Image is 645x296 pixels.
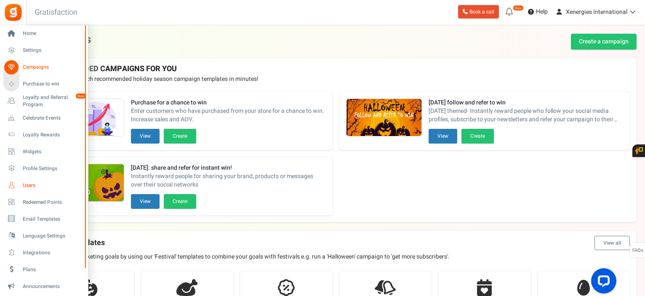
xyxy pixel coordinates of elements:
[131,107,326,124] span: Enter customers who have purchased from your store for a chance to win. Increase sales and AOV.
[131,99,326,107] strong: Purchase for a chance to win
[3,144,84,159] a: Widgets
[164,194,196,209] button: Create
[131,194,160,209] button: View
[3,195,84,209] a: Redeemed Points
[42,75,630,83] p: Preview and launch recommended holiday season campaign templates in minutes!
[3,262,84,277] a: Plans
[429,129,457,144] button: View
[525,5,551,19] a: Help
[23,165,82,172] span: Profile Settings
[23,249,82,256] span: Integrations
[23,64,82,71] span: Campaigns
[131,129,160,144] button: View
[23,148,82,155] span: Widgets
[131,164,326,172] strong: [DATE]: share and refer for instant win!
[3,94,84,108] a: Loyalty and Referral Program New
[23,216,82,223] span: Email Templates
[346,99,421,137] img: Recommended Campaigns
[23,199,82,206] span: Redeemed Points
[3,212,84,226] a: Email Templates
[75,93,86,99] em: New
[513,5,524,11] em: New
[23,47,82,54] span: Settings
[632,243,643,259] span: FAQs
[164,129,196,144] button: Create
[566,8,627,16] span: Xenergies International
[594,236,630,250] button: View all
[131,172,326,189] span: Instantly reward people for sharing your brand, products or messages over their social networks
[42,253,630,261] p: Achieve your marketing goals by using our 'Festival' templates to combine your goals with festiva...
[25,4,87,21] h3: Gratisfaction
[42,65,630,73] h4: RECOMMENDED CAMPAIGNS FOR YOU
[23,283,82,290] span: Announcements
[3,229,84,243] a: Language Settings
[23,266,82,273] span: Plans
[23,115,82,122] span: Celebrate Events
[429,107,624,124] span: [DATE] themed- Instantly reward people who follow your social media profiles, subscribe to your n...
[4,3,23,22] img: Gratisfaction
[571,34,637,50] a: Create a campaign
[3,111,84,125] a: Celebrate Events
[534,8,548,16] span: Help
[461,129,494,144] button: Create
[3,279,84,293] a: Announcements
[23,94,84,108] span: Loyalty and Referral Program
[3,128,84,142] a: Loyalty Rewards
[429,99,624,107] strong: [DATE] follow and refer to win
[23,131,82,139] span: Loyalty Rewards
[3,43,84,58] a: Settings
[3,60,84,75] a: Campaigns
[458,5,499,19] a: Book a call
[42,236,630,250] h4: Festival templates
[3,27,84,41] a: Home
[23,30,82,37] span: Home
[3,245,84,260] a: Integrations
[3,178,84,192] a: Users
[3,161,84,176] a: Profile Settings
[23,232,82,240] span: Language Settings
[23,80,82,88] span: Purchase to win
[23,182,82,189] span: Users
[3,77,84,91] a: Purchase to win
